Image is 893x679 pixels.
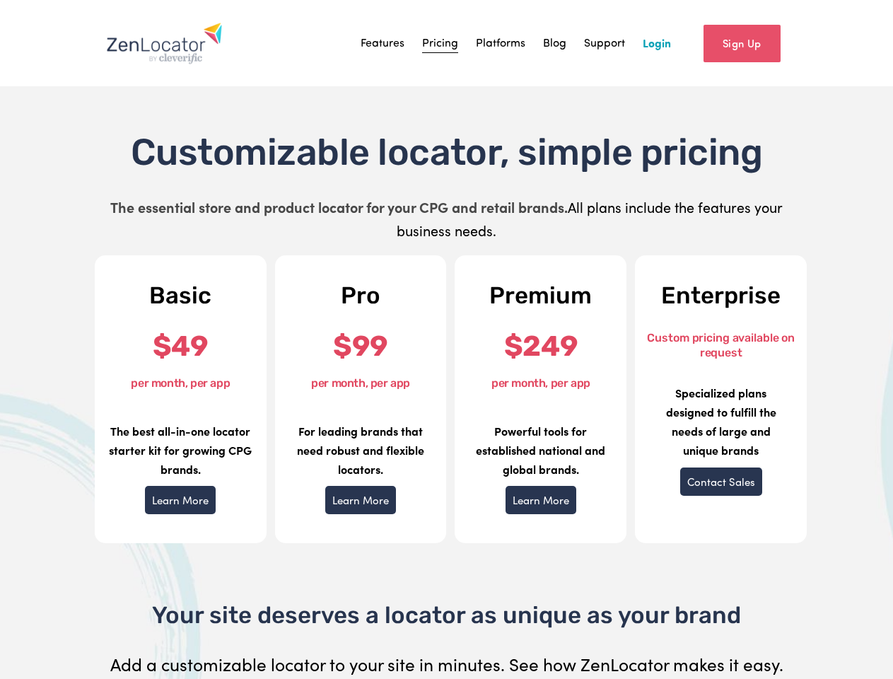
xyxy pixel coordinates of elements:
h2: Basic [107,284,255,308]
a: Platforms [476,33,525,54]
strong: For leading brands that need robust and flexible locators. [297,423,424,477]
a: Login [643,33,671,54]
p: All plans include the features your business needs. [98,195,795,243]
strong: $49 [153,330,209,363]
strong: The best all-in-one locator starter kit for growing CPG brands. [109,423,252,477]
a: Features [361,33,404,54]
font: per month, per app [491,376,590,390]
strong: $99 [333,330,388,363]
h2: Enterprise [647,284,795,308]
a: Blog [543,33,566,54]
strong: Specialized plans designed to fulfill the needs of large and unique brands [666,385,776,458]
font: per month, per app [311,376,410,390]
a: Support [584,33,625,54]
span: Your site deserves a locator as unique as your brand [152,601,741,629]
font: per month, per app [131,376,230,390]
a: Learn More [145,486,216,514]
span: Customizable locator, simple pricing [131,130,762,174]
a: Sign Up [704,25,781,62]
strong: $249 [504,330,578,363]
img: Zenlocator [106,22,223,64]
strong: Powerful tools for established national and global brands. [476,423,605,477]
h2: Pro [287,284,435,308]
a: Learn More [506,486,576,514]
strong: The essential store and product locator for your CPG and retail brands. [110,197,568,216]
font: Custom pricing available on request [647,331,795,359]
a: Pricing [422,33,458,54]
a: Learn More [325,486,396,514]
h2: Premium [467,284,614,308]
a: Contact Sales [680,468,762,496]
